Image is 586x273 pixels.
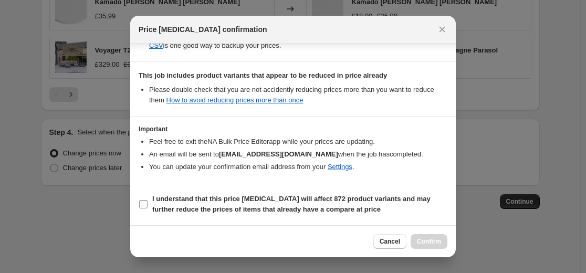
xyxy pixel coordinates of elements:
[149,136,447,147] li: Feel free to exit the NA Bulk Price Editor app while your prices are updating.
[149,149,447,160] li: An email will be sent to when the job has completed .
[149,162,447,172] li: You can update your confirmation email address from your .
[435,22,449,37] button: Close
[149,85,447,106] li: Please double check that you are not accidently reducing prices more than you want to reduce them
[152,195,431,213] b: I understand that this price [MEDICAL_DATA] will affect 872 product variants and may further redu...
[380,237,400,246] span: Cancel
[219,150,338,158] b: [EMAIL_ADDRESS][DOMAIN_NAME]
[139,71,387,79] b: This job includes product variants that appear to be reduced in price already
[139,24,267,35] span: Price [MEDICAL_DATA] confirmation
[373,234,406,249] button: Cancel
[328,163,352,171] a: Settings
[139,125,447,133] h3: Important
[166,96,304,104] a: How to avoid reducing prices more than once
